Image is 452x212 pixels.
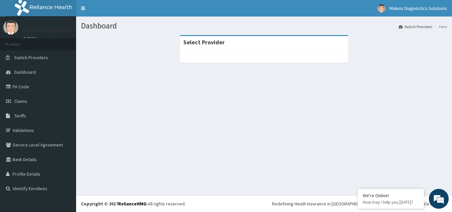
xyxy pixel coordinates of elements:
span: Switch Providers [14,55,48,61]
a: Online [23,36,39,41]
p: Malens Diagnostics Solutions [23,27,98,33]
strong: Select Provider [183,38,225,46]
img: User Image [3,20,18,35]
li: Here [433,24,447,29]
span: Tariffs [14,113,26,119]
a: Switch Providers [399,24,432,29]
p: How may I help you today? [363,199,419,205]
span: Dashboard [14,69,36,75]
div: Redefining Heath Insurance in [GEOGRAPHIC_DATA] using Telemedicine and Data Science! [272,200,447,207]
footer: All rights reserved. [76,195,452,212]
span: Malens Diagnostics Solutions [389,5,447,11]
div: We're Online! [363,192,419,198]
span: Claims [14,98,27,104]
img: User Image [377,4,385,13]
strong: Copyright © 2017 . [81,201,148,207]
a: RelianceHMO [118,201,147,207]
h1: Dashboard [81,21,447,30]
